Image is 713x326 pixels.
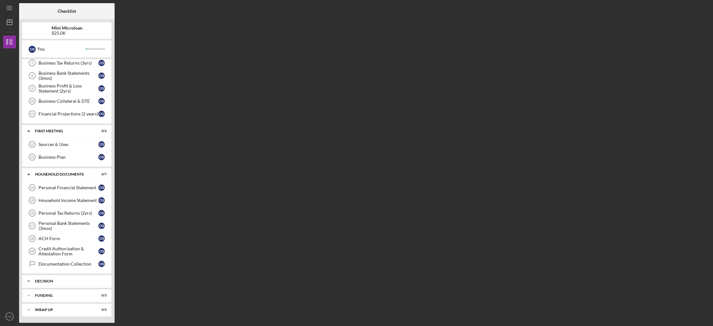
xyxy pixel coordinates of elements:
[25,207,108,219] a: 16Personal Tax Returns (2yrs)OS
[39,211,98,216] div: Personal Tax Returns (2yrs)
[98,141,105,148] div: O S
[98,85,105,92] div: O S
[25,138,108,151] a: 12Sources & UsesOS
[39,246,98,256] div: Credit Authorization & Attestation Form
[25,69,108,82] a: 8Business Bank Statements (3mos)OS
[95,308,107,312] div: 0 / 2
[39,221,98,231] div: Personal Bank Statements (3mos)
[30,198,34,202] tspan: 15
[98,73,105,79] div: O S
[3,310,16,323] button: OS
[39,71,98,81] div: Business Bank Statements (3mos)
[25,194,108,207] a: 15Household Income StatementOS
[39,261,98,267] div: Documentation Collection
[95,294,107,297] div: 0 / 3
[25,245,108,258] a: 19Credit Authorization & Attestation FormOS
[98,154,105,160] div: O S
[39,83,98,94] div: Business Profit & Loss Statement (2yrs)
[30,224,34,228] tspan: 17
[39,99,98,104] div: Business Collateral & DTE
[52,25,82,31] b: Mini Microloan
[30,186,34,190] tspan: 14
[25,258,108,270] a: Documentation CollectionOS
[98,184,105,191] div: O S
[35,294,91,297] div: funding
[35,129,91,133] div: First Meeting
[30,99,34,103] tspan: 10
[31,87,33,90] tspan: 9
[35,172,91,176] div: Household Documents
[29,46,36,53] div: O S
[7,315,12,318] text: OS
[25,95,108,108] a: 10Business Collateral & DTEOS
[98,111,105,117] div: O S
[39,111,98,116] div: Financial Projections (2 years)
[25,108,108,120] a: 11Financial Projections (2 years)OS
[98,223,105,229] div: O S
[25,82,108,95] a: 9Business Profit & Loss Statement (2yrs)OS
[25,219,108,232] a: 17Personal Bank Statements (3mos)OS
[39,236,98,241] div: ACH Form
[98,235,105,242] div: O S
[25,151,108,163] a: 13Business PlanOS
[98,210,105,216] div: O S
[39,198,98,203] div: Household Income Statement
[39,60,98,66] div: Business Tax Returns (3yrs)
[30,142,34,146] tspan: 12
[25,57,108,69] a: 7Business Tax Returns (3yrs)OS
[35,279,103,283] div: decision
[35,308,91,312] div: wrap up
[31,74,33,78] tspan: 8
[98,248,105,254] div: O S
[30,211,34,215] tspan: 16
[30,249,34,253] tspan: 19
[95,129,107,133] div: 0 / 2
[30,237,34,240] tspan: 18
[39,185,98,190] div: Personal Financial Statement
[58,9,76,14] b: Checklist
[98,60,105,66] div: O S
[52,31,82,36] div: $25.0K
[39,142,98,147] div: Sources & Uses
[98,98,105,104] div: O S
[39,155,98,160] div: Business Plan
[25,232,108,245] a: 18ACH FormOS
[98,261,105,267] div: O S
[95,172,107,176] div: 0 / 7
[98,197,105,204] div: O S
[37,44,86,54] div: You
[30,155,34,159] tspan: 13
[25,181,108,194] a: 14Personal Financial StatementOS
[30,112,34,116] tspan: 11
[31,61,33,65] tspan: 7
